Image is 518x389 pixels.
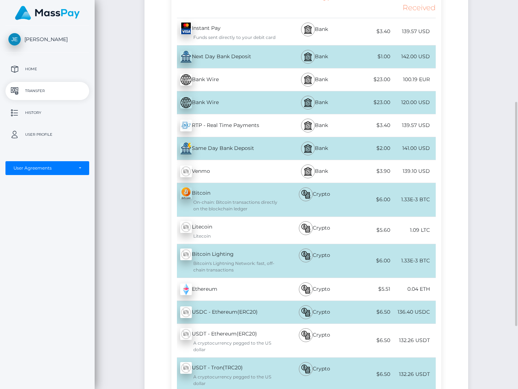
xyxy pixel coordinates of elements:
div: Next Day Bank Deposit [171,47,281,67]
div: $2.00 [348,140,392,156]
div: 139.57 USD [392,117,436,134]
div: $23.00 [348,71,392,88]
p: User Profile [8,129,86,140]
img: bitcoin.svg [301,365,310,373]
div: Crypto [281,301,347,323]
div: RTP - Real Time Payments [171,115,281,136]
img: bitcoin.svg [301,224,310,233]
img: bank.svg [304,75,312,84]
div: Ethereum [171,279,281,299]
div: 100.19 EUR [392,71,436,88]
img: bitcoin.svg [301,331,310,340]
div: 139.10 USD [392,163,436,179]
div: $1.00 [348,48,392,65]
div: Bank Wire [171,92,281,113]
div: $3.40 [348,117,392,134]
div: Crypto [281,324,347,357]
div: 1.33E-3 BTC [392,191,436,208]
div: $6.50 [348,304,392,320]
img: wMhJQYtZFAryAAAAABJRU5ErkJggg== [180,249,192,260]
div: 132.26 USDT [392,332,436,349]
div: $6.00 [348,253,392,269]
div: $6.50 [348,332,392,349]
img: uObGLS8Ltq9ceZQwppFW9RMbi2NbuedY4gAAAABJRU5ErkJggg== [180,143,192,154]
div: Instant Pay [171,18,281,45]
div: On-chain: Bitcoin transactions directly on the blockchain ledger [180,199,281,212]
div: A cryptocurrency pegged to the US dollar [180,340,281,353]
img: QwWugUCNyICDhMjofT14yaqUfddCM6mkz1jyhlzQJMfnoYLnQKBG4sBBx5acn+Idg5zKpHvf4PMFFwNoJ2cDAAAAAASUVORK5... [180,23,192,34]
div: $3.90 [348,163,392,179]
span: [PERSON_NAME] [5,36,89,43]
div: 120.00 USD [392,94,436,111]
div: Bitcoin's Lightning Network: fast, off-chain transactions [180,260,281,273]
div: User Agreements [13,165,73,171]
div: USDT - Ethereum(ERC20) [171,324,281,357]
img: bank.svg [304,98,312,107]
a: User Profile [5,126,89,144]
div: 142.00 USD [392,48,436,65]
a: Transfer [5,82,89,100]
p: Transfer [8,86,86,96]
img: bitcoin.svg [301,285,310,294]
p: Home [8,64,86,75]
div: Bank [281,91,347,114]
div: Bank Wire [171,70,281,90]
img: E16AAAAAElFTkSuQmCC [180,74,192,86]
img: bank.svg [304,121,312,130]
div: Bank [281,18,347,45]
img: wMhJQYtZFAryAAAAABJRU5ErkJggg== [180,221,192,233]
img: z+HV+S+XklAdAAAAABJRU5ErkJggg== [180,283,192,295]
img: bank.svg [304,25,312,34]
div: USDC - Ethereum(ERC20) [171,302,281,322]
img: MassPay [15,6,80,20]
div: $5.51 [348,281,392,297]
img: zxlM9hkiQ1iKKYMjuOruv9zc3NfAFPM+lQmnX+Hwj+0b3s+QqDAAAAAElFTkSuQmCC [180,187,192,199]
img: wcGC+PCrrIMMAAAAABJRU5ErkJggg== [180,120,192,131]
div: Bank [281,45,347,68]
div: $3.40 [348,23,392,40]
div: Crypto [281,244,347,278]
a: History [5,104,89,122]
div: 132.26 USDT [392,366,436,382]
img: wMhJQYtZFAryAAAAABJRU5ErkJggg== [180,306,192,318]
div: $5.60 [348,222,392,238]
div: Litecoin [180,233,281,239]
img: bitcoin.svg [301,190,310,199]
div: Bank [281,160,347,183]
img: wMhJQYtZFAryAAAAABJRU5ErkJggg== [180,166,192,177]
div: Crypto [281,183,347,217]
div: 141.00 USD [392,140,436,156]
div: Bank [281,137,347,160]
div: Litecoin [171,217,281,244]
div: Bank [281,68,347,91]
img: bitcoin.svg [301,251,310,260]
div: $23.00 [348,94,392,111]
div: Bitcoin Lighting [171,244,281,278]
a: Home [5,60,89,78]
div: 136.40 USDC [392,304,436,320]
img: wMhJQYtZFAryAAAAABJRU5ErkJggg== [180,362,192,374]
div: 139.57 USD [392,23,436,40]
img: bitcoin.svg [301,308,310,317]
div: 1.09 LTC [392,222,436,238]
div: 1.33E-3 BTC [392,253,436,269]
div: Funds sent directly to your debit card [180,34,281,41]
div: $6.00 [348,191,392,208]
img: bank.svg [304,167,312,176]
div: Same Day Bank Deposit [171,138,281,159]
div: $6.50 [348,366,392,382]
div: Venmo [171,161,281,182]
img: bank.svg [304,144,312,153]
div: Bitcoin [171,183,281,217]
div: Crypto [281,278,347,301]
div: Bank [281,114,347,137]
button: User Agreements [5,161,89,175]
img: E16AAAAAElFTkSuQmCC [180,97,192,108]
div: A cryptocurrency pegged to the US dollar [180,374,281,387]
img: wMhJQYtZFAryAAAAABJRU5ErkJggg== [180,328,192,340]
p: History [8,107,86,118]
div: Crypto [281,217,347,244]
img: bank.svg [304,52,312,61]
div: 0.04 ETH [392,281,436,297]
img: 8MxdlsaCuGbAAAAAElFTkSuQmCC [180,51,192,63]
